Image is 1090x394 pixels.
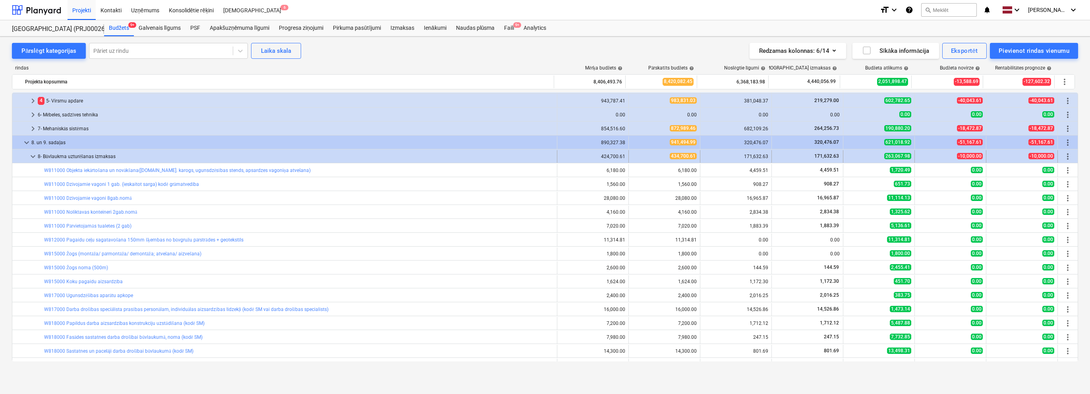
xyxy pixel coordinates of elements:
[632,209,697,215] div: 4,160.00
[44,348,193,354] a: W818000 Sastatnes un pacelāji darba drošībai būvlaukumā (kodē SM)
[632,293,697,298] div: 2,400.00
[703,126,768,131] div: 682,109.26
[28,110,38,120] span: keyboard_arrow_right
[1063,166,1073,175] span: Vairāk darbību
[703,112,768,118] div: 0.00
[925,7,931,13] span: search
[1042,222,1054,229] span: 0.00
[44,168,311,173] a: W811000 Objekta iekārtošana un novākšana([DOMAIN_NAME]. karogs, ugunsdzēsības stends, apsardzes v...
[902,66,908,71] span: help
[205,20,274,36] a: Apakšuzņēmuma līgumi
[632,307,697,312] div: 16,000.00
[1042,334,1054,340] span: 0.00
[971,236,983,243] span: 0.00
[890,264,911,270] span: 2,455.41
[632,182,697,187] div: 1,560.00
[560,223,625,229] div: 7,020.00
[703,293,768,298] div: 2,016.25
[700,75,765,88] div: 6,368,183.98
[819,278,840,284] span: 1,172.30
[971,278,983,284] span: 0.00
[38,108,554,121] div: 6- Mēbeles, sadzīves tehnika
[890,334,911,340] span: 7,732.85
[703,265,768,270] div: 144.59
[724,65,765,71] div: Noslēgtie līgumi
[971,348,983,354] span: 0.00
[1028,125,1054,131] span: -18,472.87
[887,195,911,201] span: 11,114.13
[386,20,419,36] div: Izmaksas
[648,65,694,71] div: Pārskatīts budžets
[880,5,889,15] i: format_size
[632,168,697,173] div: 6,180.00
[703,321,768,326] div: 1,712.12
[703,182,768,187] div: 908.27
[703,279,768,284] div: 1,172.30
[186,20,205,36] div: PSF
[971,195,983,201] span: 0.00
[1028,153,1054,159] span: -10,000.00
[814,139,840,145] span: 320,476.07
[814,98,840,103] span: 219,279.00
[451,20,500,36] a: Naudas plūsma
[1022,78,1051,85] span: -127,602.32
[819,167,840,173] span: 4,459.51
[328,20,386,36] a: Pirkuma pasūtījumi
[134,20,186,36] div: Galvenais līgums
[890,306,911,312] span: 1,473.14
[560,265,625,270] div: 2,600.00
[670,125,697,131] span: 872,989.46
[38,122,554,135] div: 7- Mehaniskās sistēmas
[974,66,980,71] span: help
[759,46,837,56] div: Redzamas kolonnas : 6/14
[775,112,840,118] div: 0.00
[862,46,930,56] div: Sīkāka informācija
[1042,348,1054,354] span: 0.00
[419,20,451,36] a: Ienākumi
[957,97,983,104] span: -40,043.61
[519,20,551,36] div: Analytics
[632,195,697,201] div: 28,080.00
[560,168,625,173] div: 6,180.00
[632,279,697,284] div: 1,624.00
[884,139,911,145] span: 621,018.92
[971,209,983,215] span: 0.00
[12,43,86,59] button: Pārslēgt kategorijas
[806,78,837,85] span: 4,440,056.99
[1042,209,1054,215] span: 0.00
[38,150,554,163] div: 8- Būvlaukma uzturēšanas izmaksas
[890,250,911,257] span: 1,800.00
[251,43,301,59] button: Laika skala
[887,348,911,354] span: 13,498.31
[823,265,840,270] span: 144.59
[1012,5,1022,15] i: keyboard_arrow_down
[560,154,625,159] div: 424,700.61
[1060,77,1069,87] span: Vairāk darbību
[703,154,768,159] div: 171,632.63
[38,97,44,104] span: 4
[560,195,625,201] div: 28,080.00
[25,75,551,88] div: Projekta kopsumma
[831,66,837,71] span: help
[890,209,911,215] span: 1,325.62
[1042,236,1054,243] span: 0.00
[894,278,911,284] span: 451.70
[1063,96,1073,106] span: Vairāk darbību
[1042,264,1054,270] span: 0.00
[560,279,625,284] div: 1,624.00
[816,195,840,201] span: 16,965.87
[957,139,983,145] span: -51,167.61
[44,334,203,340] a: W818000 Fasādes sastatnes darba drošībai būvlaukumā, noma (kodē SM)
[670,97,697,104] span: 983,831.03
[274,20,328,36] div: Progresa ziņojumi
[560,126,625,131] div: 854,516.60
[775,251,840,257] div: 0.00
[560,140,625,145] div: 890,327.38
[560,182,625,187] div: 1,560.00
[632,348,697,354] div: 14,300.00
[894,292,911,298] span: 383.75
[22,138,31,147] span: keyboard_arrow_down
[44,293,133,298] a: W817000 Ugunsdzēšibas aparātu apkope
[1063,305,1073,314] span: Vairāk darbību
[44,265,108,270] a: W815000 Žogs noma (500m)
